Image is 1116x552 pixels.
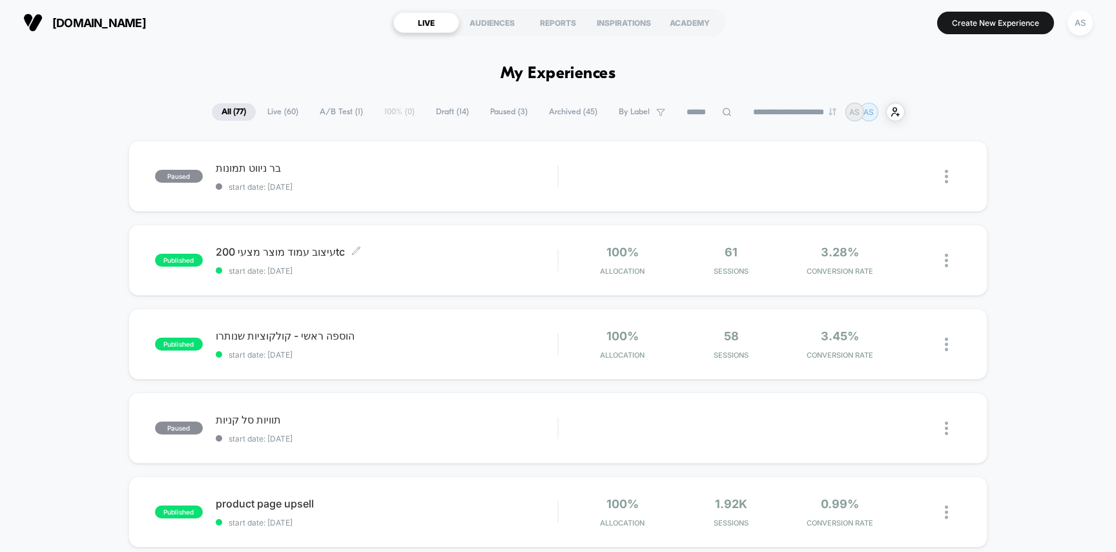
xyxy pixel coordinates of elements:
[600,351,645,360] span: Allocation
[216,329,558,342] span: הוספה ראשי - קולקוציות שנותרו
[19,12,150,33] button: [DOMAIN_NAME]
[258,103,308,121] span: Live ( 60 )
[606,497,639,511] span: 100%
[155,254,203,267] span: published
[789,518,891,527] span: CONVERSION RATE
[724,329,739,343] span: 58
[501,65,616,83] h1: My Experiences
[480,103,537,121] span: Paused ( 3 )
[426,103,479,121] span: Draft ( 14 )
[155,338,203,351] span: published
[945,170,948,183] img: close
[680,267,782,276] span: Sessions
[600,267,645,276] span: Allocation
[52,16,146,30] span: [DOMAIN_NAME]
[1068,10,1093,36] div: AS
[155,506,203,518] span: published
[216,161,558,174] span: בר ניווט תמונות
[459,12,525,33] div: AUDIENCES
[155,170,203,183] span: paused
[591,12,657,33] div: INSPIRATIONS
[216,182,558,192] span: start date: [DATE]
[539,103,607,121] span: Archived ( 45 )
[216,518,558,527] span: start date: [DATE]
[216,434,558,444] span: start date: [DATE]
[789,267,891,276] span: CONVERSION RATE
[849,107,860,117] p: AS
[715,497,747,511] span: 1.92k
[216,413,558,426] span: תוויות סל קניות
[212,103,256,121] span: All ( 77 )
[657,12,723,33] div: ACADEMY
[606,245,639,259] span: 100%
[606,329,639,343] span: 100%
[945,422,948,435] img: close
[216,266,558,276] span: start date: [DATE]
[216,497,558,510] span: product page upsell
[821,497,859,511] span: 0.99%
[155,422,203,434] span: paused
[1064,10,1097,36] button: AS
[789,351,891,360] span: CONVERSION RATE
[680,518,782,527] span: Sessions
[725,245,738,259] span: 61
[216,350,558,360] span: start date: [DATE]
[23,13,43,32] img: Visually logo
[680,351,782,360] span: Sessions
[525,12,591,33] div: REPORTS
[945,506,948,519] img: close
[945,254,948,267] img: close
[945,338,948,351] img: close
[393,12,459,33] div: LIVE
[821,329,859,343] span: 3.45%
[863,107,874,117] p: AS
[619,107,650,117] span: By Label
[821,245,859,259] span: 3.28%
[937,12,1054,34] button: Create New Experience
[216,245,558,258] span: עיצוב עמוד מוצר מצעי 200tc
[829,108,836,116] img: end
[310,103,373,121] span: A/B Test ( 1 )
[600,518,645,527] span: Allocation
